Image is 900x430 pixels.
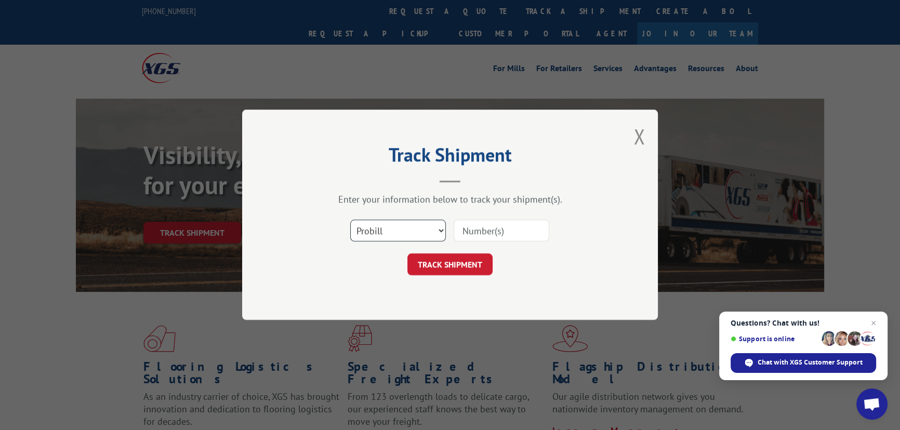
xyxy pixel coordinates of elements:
button: Close modal [633,123,645,150]
span: Support is online [731,335,818,343]
div: Chat with XGS Customer Support [731,353,876,373]
span: Chat with XGS Customer Support [758,358,863,367]
span: Questions? Chat with us! [731,319,876,327]
div: Open chat [856,388,888,420]
div: Enter your information below to track your shipment(s). [294,194,606,206]
h2: Track Shipment [294,147,606,167]
button: TRACK SHIPMENT [407,254,493,276]
span: Close chat [867,317,880,329]
input: Number(s) [454,220,549,242]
